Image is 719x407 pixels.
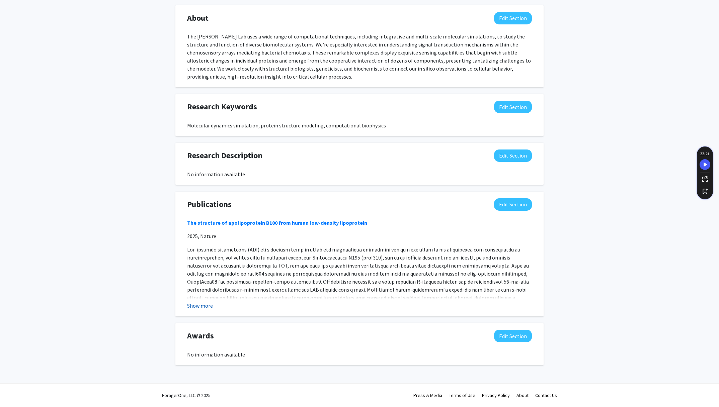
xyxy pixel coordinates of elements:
span: Awards [187,330,214,342]
a: Contact Us [535,392,557,398]
a: Terms of Use [449,392,475,398]
div: No information available [187,350,532,359]
a: Press & Media [413,392,442,398]
button: Edit Research Keywords [494,101,532,113]
a: Privacy Policy [482,392,510,398]
span: Research Description [187,149,262,162]
p: 2025, Nature [187,232,532,240]
div: Molecular dynamics simulation, protein structure modeling, computational biophysics [187,121,532,129]
span: Publications [187,198,232,210]
div: The [PERSON_NAME] Lab uses a wide range of computational techniques, including integrative and mu... [187,32,532,81]
button: Edit Publications [494,198,532,211]
button: Edit Awards [494,330,532,342]
div: No information available [187,170,532,178]
span: Research Keywords [187,101,257,113]
a: The structure of apolipoprotein B100 from human low-density lipoprotein [187,219,367,226]
span: About [187,12,209,24]
div: ForagerOne, LLC © 2025 [162,384,211,407]
p: Lor-ipsumdo sitametcons (ADI) eli s doeiusm temp in utlab etd magnaaliqua enimadmini ven qu n exe... [187,245,532,334]
iframe: Chat [5,377,28,402]
button: Edit About [494,12,532,24]
button: Edit Research Description [494,149,532,162]
button: Show more [187,302,213,310]
a: About [516,392,529,398]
